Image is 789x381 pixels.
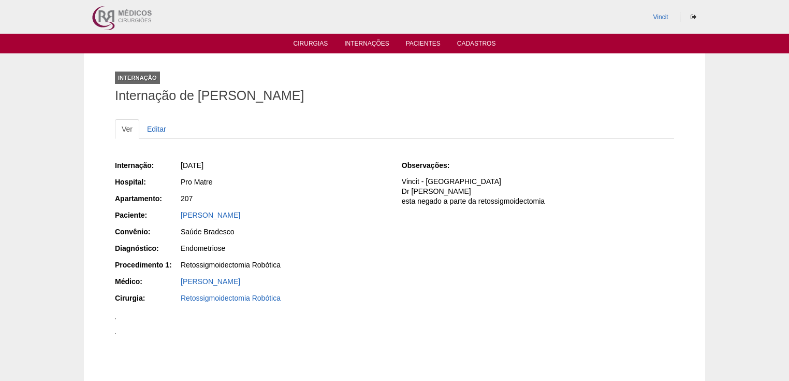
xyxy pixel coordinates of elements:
div: Paciente: [115,210,180,220]
a: Ver [115,119,139,139]
a: Pacientes [406,40,441,50]
a: [PERSON_NAME] [181,211,240,219]
a: Internações [344,40,389,50]
div: Internação: [115,160,180,171]
a: Retossigmoidectomia Robótica [181,294,281,302]
i: Sair [691,14,696,20]
div: Diagnóstico: [115,243,180,253]
div: Cirurgia: [115,293,180,303]
span: [DATE] [181,161,203,170]
a: Cirurgias [294,40,328,50]
div: Retossigmoidectomia Robótica [181,260,387,270]
div: Convênio: [115,227,180,237]
div: Observações: [402,160,466,171]
a: Vincit [653,13,668,21]
p: Vincit - [GEOGRAPHIC_DATA] Dr [PERSON_NAME] esta negado a parte da retossigmoidectomia [402,177,674,206]
div: Médico: [115,276,180,287]
div: Hospital: [115,177,180,187]
div: Endometriose [181,243,387,253]
div: Internação [115,72,160,84]
a: [PERSON_NAME] [181,277,240,286]
div: Pro Matre [181,177,387,187]
div: 207 [181,193,387,204]
div: Apartamento: [115,193,180,204]
a: Editar [140,119,173,139]
div: Procedimento 1: [115,260,180,270]
a: Cadastros [457,40,496,50]
h1: Internação de [PERSON_NAME] [115,89,674,102]
div: Saúde Bradesco [181,227,387,237]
